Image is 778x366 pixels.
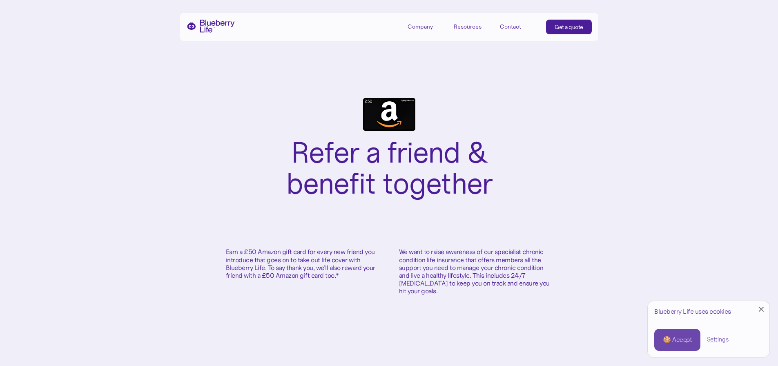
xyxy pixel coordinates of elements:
p: Earn a £50 Amazon gift card for every new friend you introduce that goes on to take out life cove... [226,248,379,279]
h1: Refer a friend & benefit together [259,137,520,199]
div: 🍪 Accept [663,335,692,344]
div: Company [408,23,433,30]
a: Get a quote [546,20,592,34]
div: Blueberry Life uses cookies [654,308,763,315]
div: Company [408,20,444,33]
a: Contact [500,20,537,33]
a: home [187,20,235,33]
div: Contact [500,23,521,30]
a: Settings [707,335,729,344]
div: Resources [454,20,490,33]
a: Close Cookie Popup [753,301,769,317]
p: We want to raise awareness of our specialist chronic condition life insurance that offers members... [399,248,553,295]
div: Resources [454,23,482,30]
a: 🍪 Accept [654,329,700,351]
div: Get a quote [555,23,583,31]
